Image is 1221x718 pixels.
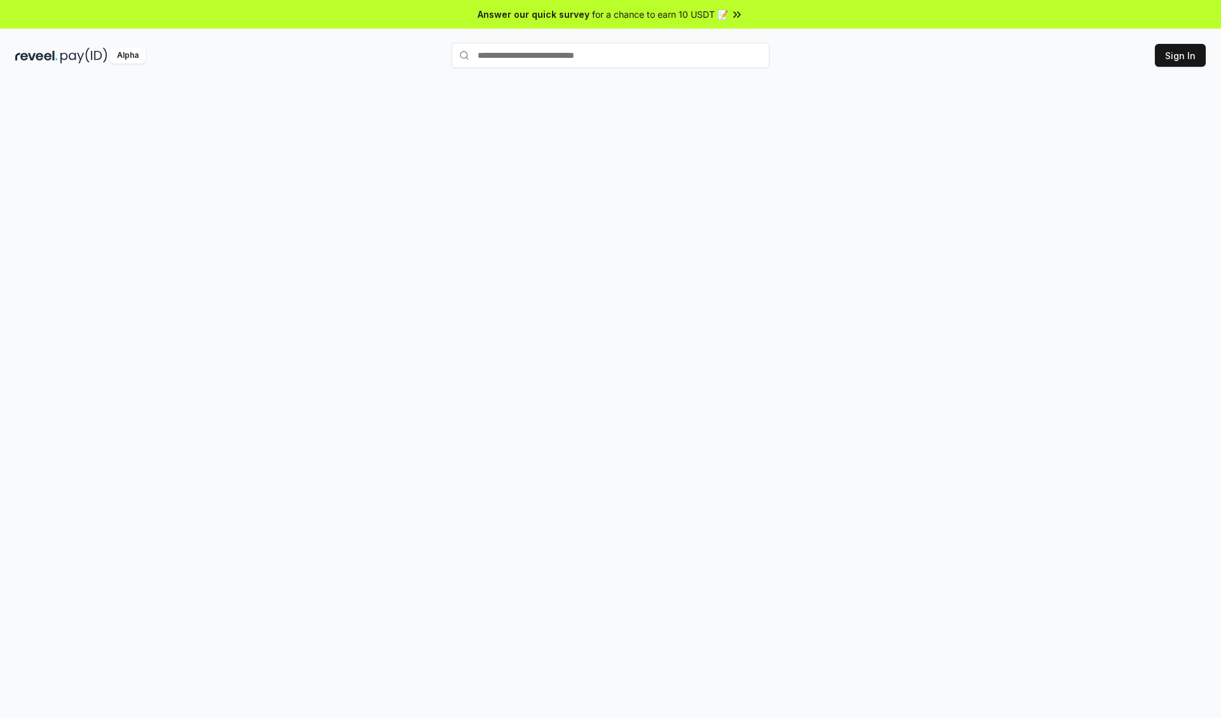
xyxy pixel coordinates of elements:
button: Sign In [1155,44,1206,67]
span: Answer our quick survey [478,8,590,21]
span: for a chance to earn 10 USDT 📝 [592,8,728,21]
img: reveel_dark [15,48,58,64]
div: Alpha [110,48,146,64]
img: pay_id [60,48,107,64]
